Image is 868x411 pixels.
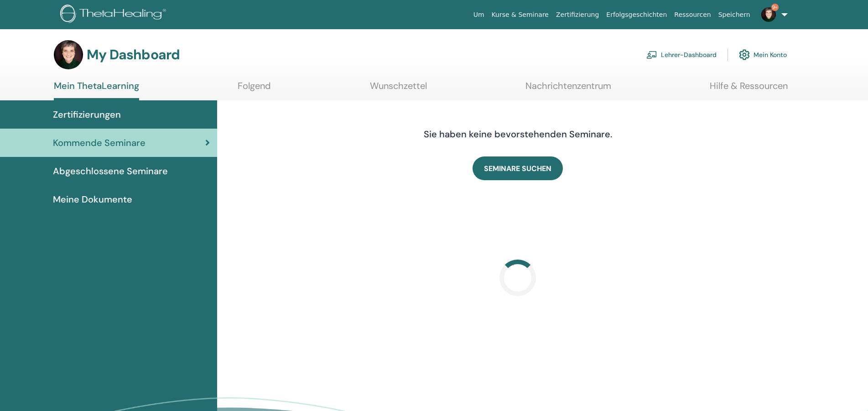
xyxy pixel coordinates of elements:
a: Lehrer-Dashboard [646,45,717,65]
h3: My Dashboard [87,47,180,63]
a: Folgend [238,80,271,98]
a: SEMINARE SUCHEN [473,156,563,180]
a: Zertifizierung [552,6,603,23]
a: Mein ThetaLearning [54,80,139,100]
img: cog.svg [739,47,750,62]
img: default.jpg [54,40,83,69]
a: Nachrichtenzentrum [525,80,611,98]
a: Erfolgsgeschichten [603,6,670,23]
a: Um [470,6,488,23]
h4: Sie haben keine bevorstehenden Seminare. [374,129,661,140]
span: Abgeschlossene Seminare [53,164,168,178]
span: Zertifizierungen [53,108,121,121]
a: Hilfe & Ressourcen [710,80,788,98]
img: default.jpg [761,7,776,22]
span: SEMINARE SUCHEN [484,164,551,173]
img: chalkboard-teacher.svg [646,51,657,59]
a: Wunschzettel [370,80,427,98]
span: Meine Dokumente [53,192,132,206]
a: Ressourcen [670,6,714,23]
span: 9+ [771,4,779,11]
a: Kurse & Seminare [488,6,552,23]
span: Kommende Seminare [53,136,146,150]
img: logo.png [60,5,169,25]
a: Mein Konto [739,45,787,65]
a: Speichern [715,6,754,23]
